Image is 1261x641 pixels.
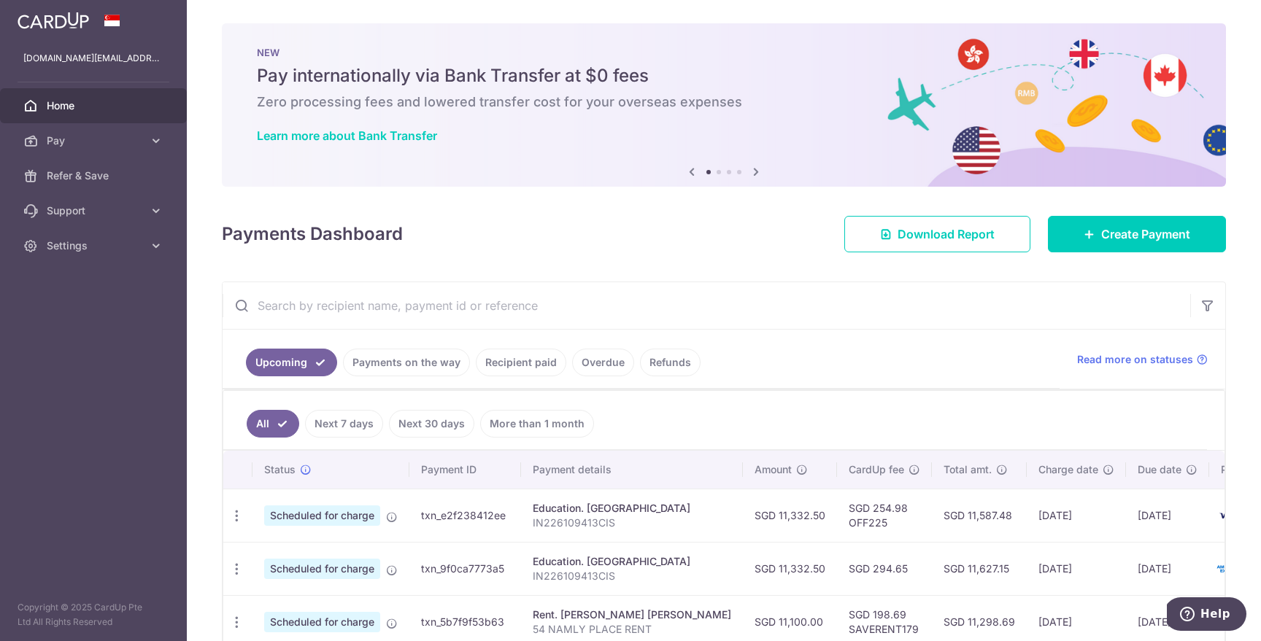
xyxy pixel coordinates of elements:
td: [DATE] [1027,489,1126,542]
td: SGD 11,587.48 [932,489,1027,542]
span: Due date [1138,462,1181,477]
a: More than 1 month [480,410,594,438]
a: All [247,410,299,438]
td: txn_e2f238412ee [409,489,521,542]
span: Home [47,98,143,113]
p: IN226109413CIS [533,569,731,583]
td: SGD 11,332.50 [743,489,837,542]
td: txn_9f0ca7773a5 [409,542,521,595]
span: Total amt. [944,462,992,477]
a: Refunds [640,349,701,376]
span: Scheduled for charge [264,505,380,526]
th: Payment details [521,451,743,489]
a: Recipient paid [476,349,566,376]
span: Download Report [898,225,995,243]
a: Create Payment [1048,216,1226,252]
div: Education. [GEOGRAPHIC_DATA] [533,554,731,569]
h4: Payments Dashboard [222,221,403,247]
span: Scheduled for charge [264,559,380,579]
td: SGD 294.65 [837,542,932,595]
img: Bank Card [1214,560,1243,578]
a: Payments on the way [343,349,470,376]
p: NEW [257,47,1191,58]
td: SGD 254.98 OFF225 [837,489,932,542]
div: Rent. [PERSON_NAME] [PERSON_NAME] [533,607,731,622]
span: Status [264,462,296,477]
td: [DATE] [1027,542,1126,595]
span: Amount [755,462,792,477]
td: SGD 11,332.50 [743,542,837,595]
a: Next 7 days [305,410,383,438]
span: Settings [47,238,143,253]
img: Bank transfer banner [222,23,1226,187]
h5: Pay internationally via Bank Transfer at $0 fees [257,64,1191,88]
span: Support [47,203,143,218]
span: Refer & Save [47,168,143,183]
a: Upcoming [246,349,337,376]
td: SGD 11,627.15 [932,542,1027,595]
p: [DOMAIN_NAME][EMAIL_ADDRESS][DOMAIN_NAME] [23,51,163,66]
iframe: Opens a widget where you can find more information [1167,597,1246,634]
div: Education. [GEOGRAPHIC_DATA] [533,501,731,516]
th: Payment ID [409,451,521,489]
a: Learn more about Bank Transfer [257,128,437,143]
a: Read more on statuses [1077,352,1208,367]
span: Charge date [1038,462,1098,477]
p: 54 NAMLY PLACE RENT [533,622,731,637]
a: Download Report [844,216,1030,252]
span: CardUp fee [849,462,904,477]
td: [DATE] [1126,489,1209,542]
img: Bank Card [1214,507,1243,524]
p: IN226109413CIS [533,516,731,530]
span: Scheduled for charge [264,612,380,632]
span: Pay [47,133,143,148]
a: Next 30 days [389,410,474,438]
a: Overdue [572,349,634,376]
td: [DATE] [1126,542,1209,595]
img: CardUp [18,12,89,29]
span: Read more on statuses [1077,352,1193,367]
input: Search by recipient name, payment id or reference [223,282,1190,329]
span: Create Payment [1101,225,1190,243]
h6: Zero processing fees and lowered transfer cost for your overseas expenses [257,93,1191,111]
